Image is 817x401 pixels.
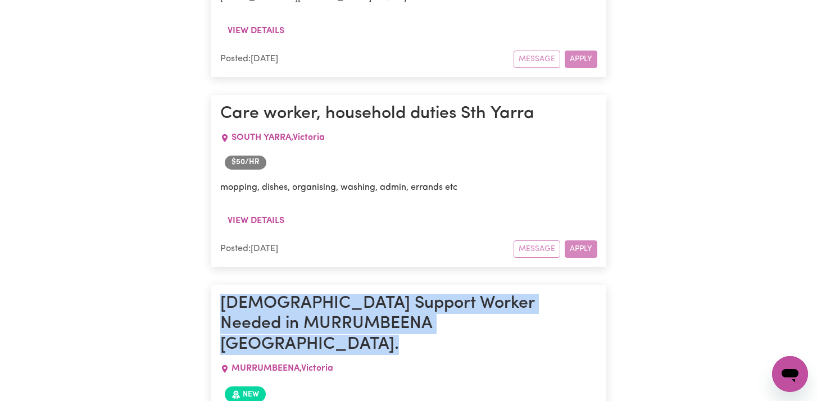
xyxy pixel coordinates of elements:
[220,242,514,256] div: Posted: [DATE]
[220,181,597,194] p: mopping, dishes, organising, washing, admin, errands etc
[220,20,292,42] button: View details
[232,364,333,373] span: MURRUMBEENA , Victoria
[220,52,514,66] div: Posted: [DATE]
[232,133,325,142] span: SOUTH YARRA , Victoria
[225,156,266,169] span: Job rate per hour
[220,210,292,231] button: View details
[772,356,808,392] iframe: Button to launch messaging window, conversation in progress
[220,294,597,355] h1: [DEMOGRAPHIC_DATA] Support Worker Needed in MURRUMBEENA [GEOGRAPHIC_DATA].
[220,104,597,124] h1: Care worker, household duties Sth Yarra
